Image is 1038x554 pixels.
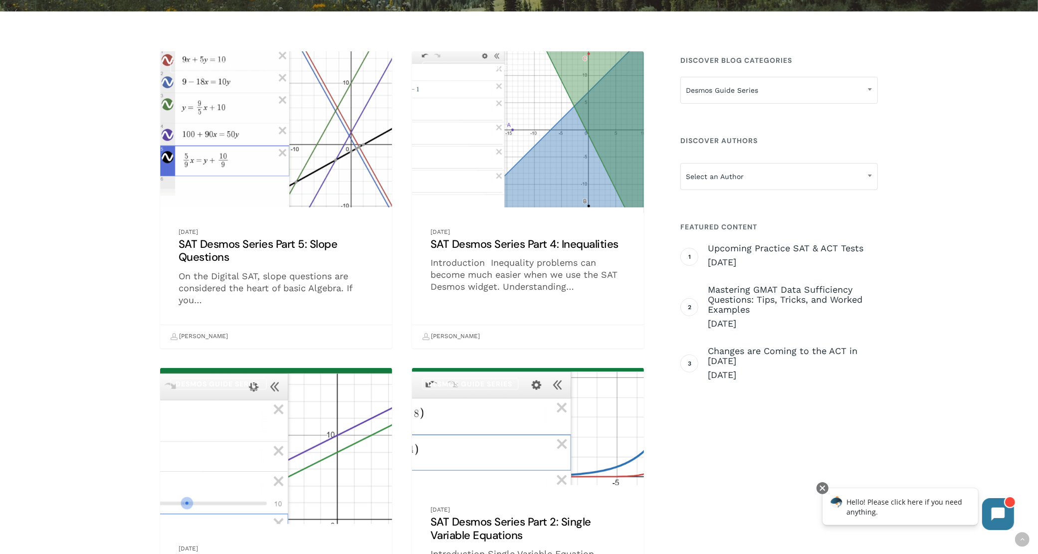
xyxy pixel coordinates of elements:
[422,378,519,390] a: Desmos Guide Series
[681,166,877,187] span: Select an Author
[681,80,877,101] span: Desmos Guide Series
[422,328,480,345] a: [PERSON_NAME]
[708,369,878,381] span: [DATE]
[708,243,878,268] a: Upcoming Practice SAT & ACT Tests [DATE]
[680,132,878,150] h4: Discover Authors
[171,328,228,345] a: [PERSON_NAME]
[708,256,878,268] span: [DATE]
[708,285,878,330] a: Mastering GMAT Data Sufficiency Questions: Tips, Tricks, and Worked Examples [DATE]
[708,285,878,315] span: Mastering GMAT Data Sufficiency Questions: Tips, Tricks, and Worked Examples
[170,378,267,390] a: Desmos Guide Series
[680,51,878,69] h4: Discover Blog Categories
[708,318,878,330] span: [DATE]
[708,346,878,381] a: Changes are Coming to the ACT in [DATE] [DATE]
[680,77,878,104] span: Desmos Guide Series
[708,346,878,366] span: Changes are Coming to the ACT in [DATE]
[708,243,878,253] span: Upcoming Practice SAT & ACT Tests
[812,480,1024,540] iframe: Chatbot
[680,163,878,190] span: Select an Author
[422,61,519,73] a: Desmos Guide Series
[170,61,267,73] a: Desmos Guide Series
[680,218,878,236] h4: Featured Content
